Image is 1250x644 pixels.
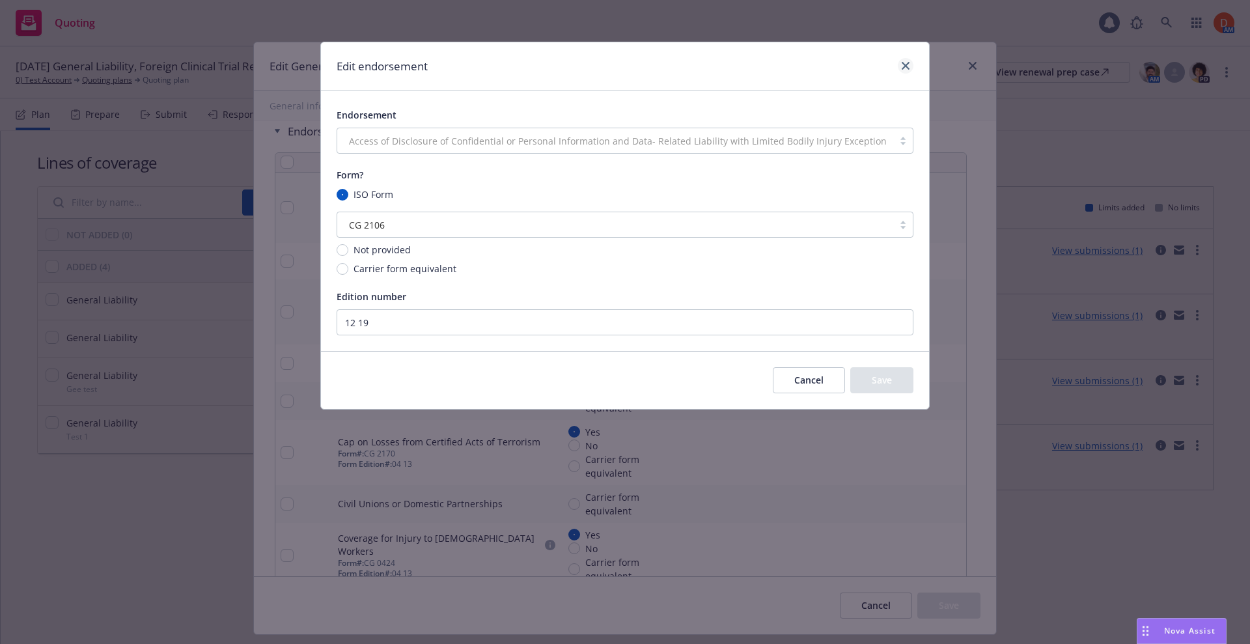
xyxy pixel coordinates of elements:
[344,218,887,232] span: CG 2106
[337,58,428,75] h1: Edit endorsement
[337,290,406,303] span: Edition number
[349,218,385,232] span: CG 2106
[1164,625,1215,636] span: Nova Assist
[1137,618,1227,644] button: Nova Assist
[337,109,396,121] span: Endorsement
[354,188,393,201] span: ISO Form
[337,169,363,181] span: Form?
[354,262,456,275] span: Carrier form equivalent
[773,367,845,393] button: Cancel
[337,263,348,275] input: Carrier form equivalent
[337,189,348,201] input: ISO Form
[354,243,411,257] span: Not provided
[1137,619,1154,643] div: Drag to move
[337,244,348,256] input: Not provided
[898,58,913,74] a: close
